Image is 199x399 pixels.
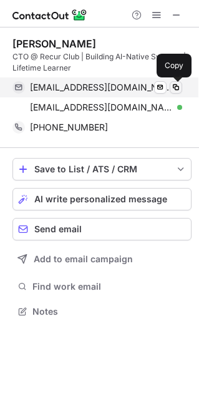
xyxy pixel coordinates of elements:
img: ContactOut v5.3.10 [12,7,87,22]
button: Notes [12,303,192,320]
span: [PHONE_NUMBER] [30,122,108,133]
span: Find work email [32,281,187,292]
div: CTO @ Recur Club | Building AI-Native Systems | Lifetime Learner [12,51,192,74]
span: Notes [32,306,187,317]
span: AI write personalized message [34,194,167,204]
button: Find work email [12,278,192,295]
button: Add to email campaign [12,248,192,270]
span: [EMAIL_ADDRESS][DOMAIN_NAME] [30,82,173,93]
button: save-profile-one-click [12,158,192,180]
button: Send email [12,218,192,240]
div: Save to List / ATS / CRM [34,164,170,174]
div: [PERSON_NAME] [12,37,96,50]
span: [EMAIL_ADDRESS][DOMAIN_NAME] [30,102,173,113]
span: Send email [34,224,82,234]
span: Add to email campaign [34,254,133,264]
button: AI write personalized message [12,188,192,210]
